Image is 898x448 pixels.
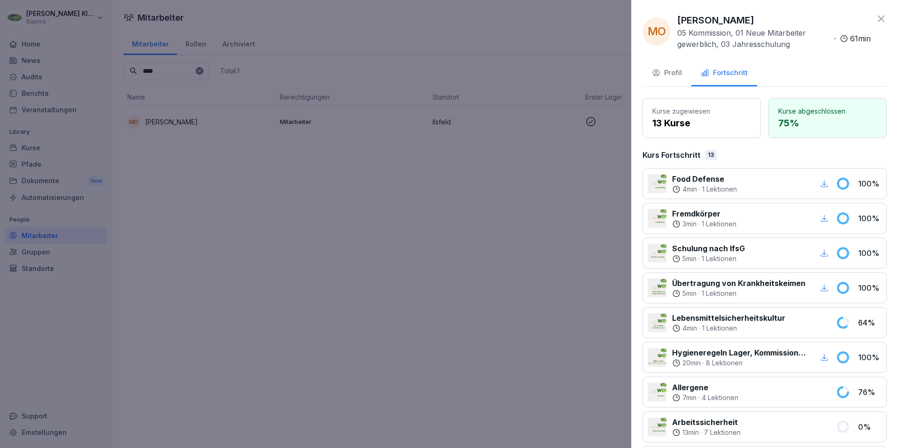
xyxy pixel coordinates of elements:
p: 13 Kurse [652,116,751,130]
div: · [677,27,871,50]
p: 1 Lektionen [702,254,736,263]
p: Food Defense [672,173,737,185]
div: MO [643,17,671,46]
div: · [672,324,785,333]
button: Profil [643,61,691,86]
p: 100 % [858,282,882,294]
div: · [672,393,738,402]
div: 13 [705,150,717,160]
div: · [672,358,807,368]
p: Allergene [672,382,738,393]
p: 5 min [682,254,697,263]
p: 4 Lektionen [702,393,738,402]
p: Hygieneregeln Lager, Kommission und Rampe [672,347,807,358]
p: 64 % [858,317,882,328]
p: 13 min [682,428,699,437]
p: 8 Lektionen [706,358,743,368]
p: Kurse abgeschlossen [778,106,877,116]
p: 7 Lektionen [704,428,741,437]
p: [PERSON_NAME] [677,13,754,27]
p: Kurse zugewiesen [652,106,751,116]
p: 100 % [858,247,882,259]
button: Fortschritt [691,61,757,86]
p: 100 % [858,352,882,363]
div: · [672,254,745,263]
p: 100 % [858,213,882,224]
p: 1 Lektionen [702,324,737,333]
p: 75 % [778,116,877,130]
div: · [672,289,805,298]
p: Arbeitssicherheit [672,417,741,428]
div: · [672,185,737,194]
p: 05 Kommission, 01 Neue Mitarbeiter gewerblich, 03 Jahresschulung [677,27,830,50]
p: 4 min [682,324,697,333]
p: 7 min [682,393,697,402]
p: 4 min [682,185,697,194]
p: 100 % [858,178,882,189]
p: 61 min [850,33,871,44]
p: 1 Lektionen [702,289,736,298]
p: Schulung nach IfsG [672,243,745,254]
p: 1 Lektionen [702,219,736,229]
p: 76 % [858,386,882,398]
div: · [672,428,741,437]
div: Fortschritt [701,68,748,78]
p: 1 Lektionen [702,185,737,194]
p: 5 min [682,289,697,298]
div: · [672,219,736,229]
p: Übertragung von Krankheitskeimen [672,278,805,289]
p: 20 min [682,358,701,368]
p: 3 min [682,219,697,229]
p: 0 % [858,421,882,433]
p: Lebensmittelsicherheitskultur [672,312,785,324]
p: Kurs Fortschritt [643,149,700,161]
p: Fremdkörper [672,208,736,219]
div: Profil [652,68,682,78]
